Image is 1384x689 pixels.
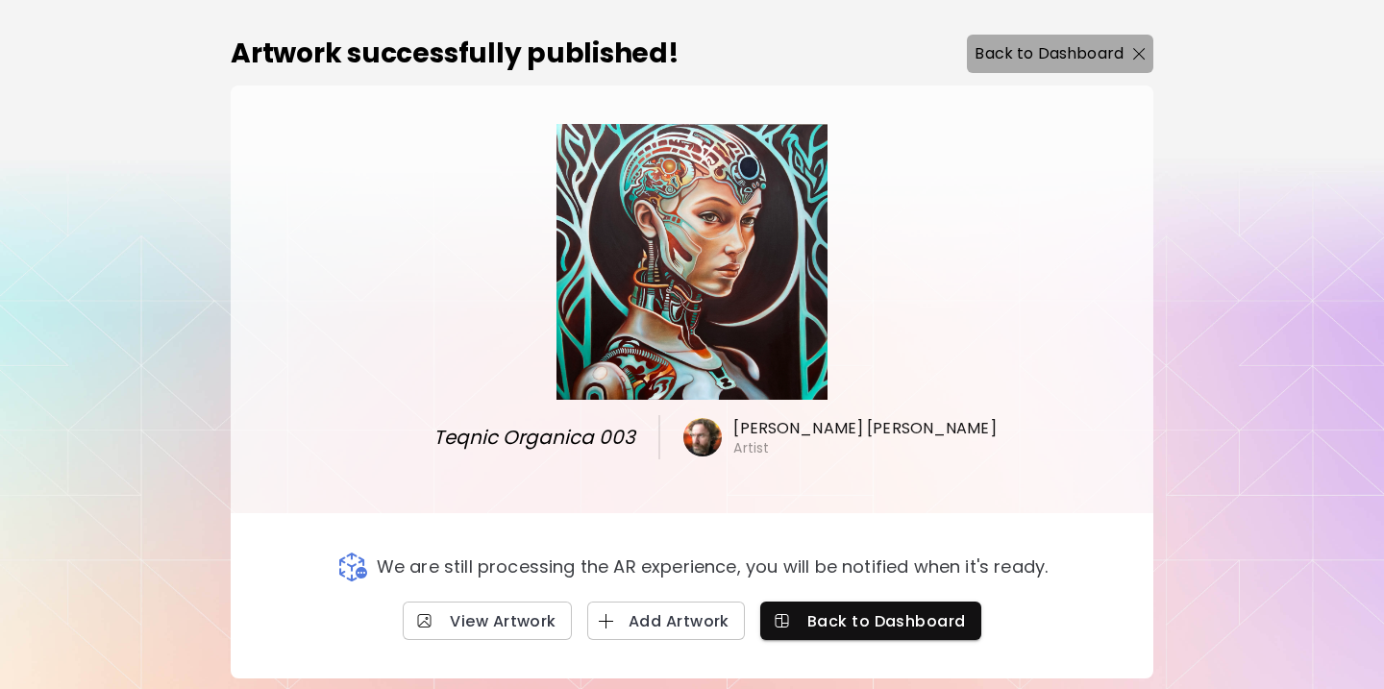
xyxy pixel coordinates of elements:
[733,439,769,456] h6: Artist
[418,611,556,631] span: View Artwork
[760,602,981,640] button: Back to Dashboard
[587,602,745,640] button: Add Artwork
[556,124,828,400] img: large.webp
[776,611,966,631] span: Back to Dashboard
[403,602,572,640] a: View Artwork
[377,556,1049,578] p: We are still processing the AR experience, you will be notified when it's ready.
[733,418,996,439] h6: [PERSON_NAME] [PERSON_NAME]
[410,423,635,452] span: Teqnic Organica 003
[231,34,680,74] h2: Artwork successfully published!
[603,611,729,631] span: Add Artwork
